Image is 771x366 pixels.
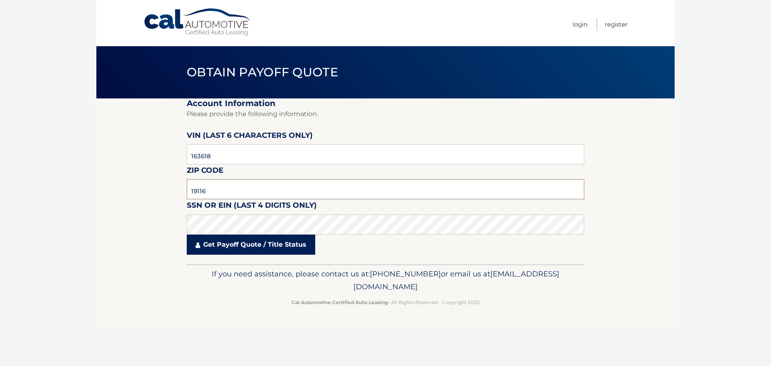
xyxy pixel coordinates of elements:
[143,8,252,37] a: Cal Automotive
[292,299,388,305] strong: Cal Automotive Certified Auto Leasing
[187,129,313,144] label: VIN (last 6 characters only)
[187,65,338,80] span: Obtain Payoff Quote
[187,199,317,214] label: SSN or EIN (last 4 digits only)
[187,98,584,108] h2: Account Information
[192,268,579,293] p: If you need assistance, please contact us at: or email us at
[187,235,315,255] a: Get Payoff Quote / Title Status
[370,269,441,278] span: [PHONE_NUMBER]
[187,108,584,120] p: Please provide the following information.
[192,298,579,307] p: - All Rights Reserved - Copyright 2025
[187,164,223,179] label: Zip Code
[605,18,628,31] a: Register
[573,18,587,31] a: Login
